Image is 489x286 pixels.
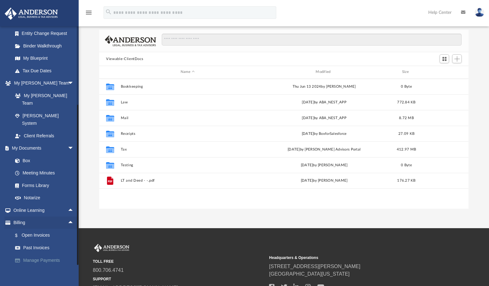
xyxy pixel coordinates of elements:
i: menu [85,9,93,16]
a: My [PERSON_NAME] Teamarrow_drop_down [4,77,80,90]
small: TOLL FREE [93,259,265,264]
button: Viewable-ClientDocs [106,56,143,62]
a: Forms Library [9,179,77,192]
span: 0 Byte [401,163,412,167]
button: Receipts [121,132,255,136]
small: SUPPORT [93,276,265,282]
a: $Open Invoices [9,229,83,242]
div: [DATE] by BoxforSalesforce [257,131,391,136]
a: Notarize [9,192,80,204]
span: 412.97 MB [397,147,416,151]
button: Tax [121,147,255,151]
input: Search files and folders [162,34,462,46]
div: Name [121,69,255,75]
a: 800.706.4741 [93,267,124,273]
div: [DATE] by ABA_NEST_APP [257,115,391,121]
div: [DATE] by ABA_NEST_APP [257,99,391,105]
a: [GEOGRAPHIC_DATA][US_STATE] [269,271,350,277]
img: Anderson Advisors Platinum Portal [93,244,131,252]
a: Tax Due Dates [9,64,83,77]
i: search [105,8,112,15]
span: arrow_drop_up [68,217,80,229]
span: arrow_drop_up [68,204,80,217]
div: Thu Jun 13 2024 by [PERSON_NAME] [257,84,391,89]
div: grid [99,79,469,209]
div: Size [394,69,419,75]
span: arrow_drop_down [68,77,80,90]
a: [PERSON_NAME] System [9,109,80,129]
a: Manage Payments [9,254,83,267]
a: Billingarrow_drop_up [4,217,83,229]
img: Anderson Advisors Platinum Portal [3,8,60,20]
div: [DATE] by [PERSON_NAME] [257,178,391,184]
div: [DATE] by [PERSON_NAME] [257,162,391,168]
a: menu [85,12,93,16]
span: 176.27 KB [397,179,416,182]
span: 772.84 KB [397,100,416,104]
a: My Blueprint [9,52,80,65]
button: LT and Deed - -.pdf [121,179,255,183]
a: Meeting Minutes [9,167,80,179]
div: Modified [257,69,391,75]
a: Box [9,154,77,167]
span: 8.72 MB [399,116,414,119]
button: Switch to Grid View [440,54,449,63]
a: Client Referrals [9,129,80,142]
a: Entity Change Request [9,27,83,40]
button: Bookkeeping [121,85,255,89]
a: Online Learningarrow_drop_up [4,204,80,217]
div: id [102,69,118,75]
a: Past Invoices [9,242,83,254]
img: User Pic [475,8,484,17]
span: arrow_drop_down [68,142,80,155]
a: [STREET_ADDRESS][PERSON_NAME] [269,264,360,269]
a: My Documentsarrow_drop_down [4,142,80,155]
span: 0 Byte [401,85,412,88]
span: 27.09 KB [398,132,414,135]
a: Binder Walkthrough [9,40,83,52]
div: id [422,69,466,75]
div: [DATE] by [PERSON_NAME] Advisors Portal [257,146,391,152]
span: $ [19,232,22,239]
button: Law [121,100,255,104]
button: Testing [121,163,255,167]
a: My [PERSON_NAME] Team [9,89,77,109]
button: Add [452,54,462,63]
button: Mail [121,116,255,120]
small: Headquarters & Operations [269,255,441,261]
